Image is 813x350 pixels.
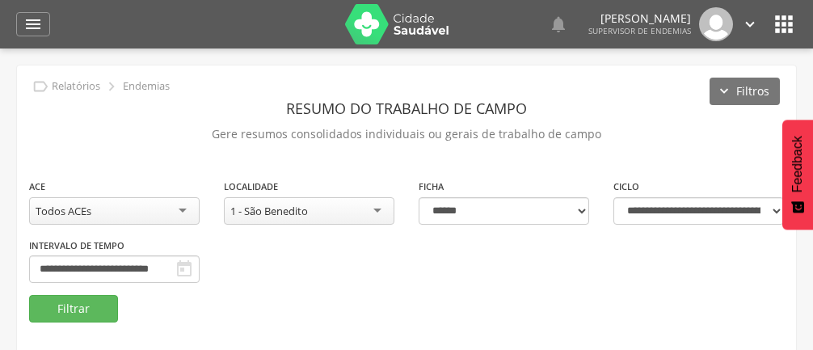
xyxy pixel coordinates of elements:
[588,25,691,36] span: Supervisor de Endemias
[741,15,759,33] i: 
[103,78,120,95] i: 
[29,94,784,123] header: Resumo do Trabalho de Campo
[588,13,691,24] p: [PERSON_NAME]
[175,259,194,279] i: 
[29,295,118,323] button: Filtrar
[549,15,568,34] i: 
[52,80,100,93] p: Relatórios
[29,239,124,252] label: Intervalo de Tempo
[419,180,444,193] label: Ficha
[771,11,797,37] i: 
[613,180,639,193] label: Ciclo
[36,204,91,218] div: Todos ACEs
[782,120,813,230] button: Feedback - Mostrar pesquisa
[224,180,278,193] label: Localidade
[32,78,49,95] i: 
[16,12,50,36] a: 
[23,15,43,34] i: 
[549,7,568,41] a: 
[29,123,784,145] p: Gere resumos consolidados individuais ou gerais de trabalho de campo
[741,7,759,41] a: 
[123,80,170,93] p: Endemias
[29,180,45,193] label: ACE
[710,78,780,105] button: Filtros
[790,136,805,192] span: Feedback
[230,204,308,218] div: 1 - São Benedito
